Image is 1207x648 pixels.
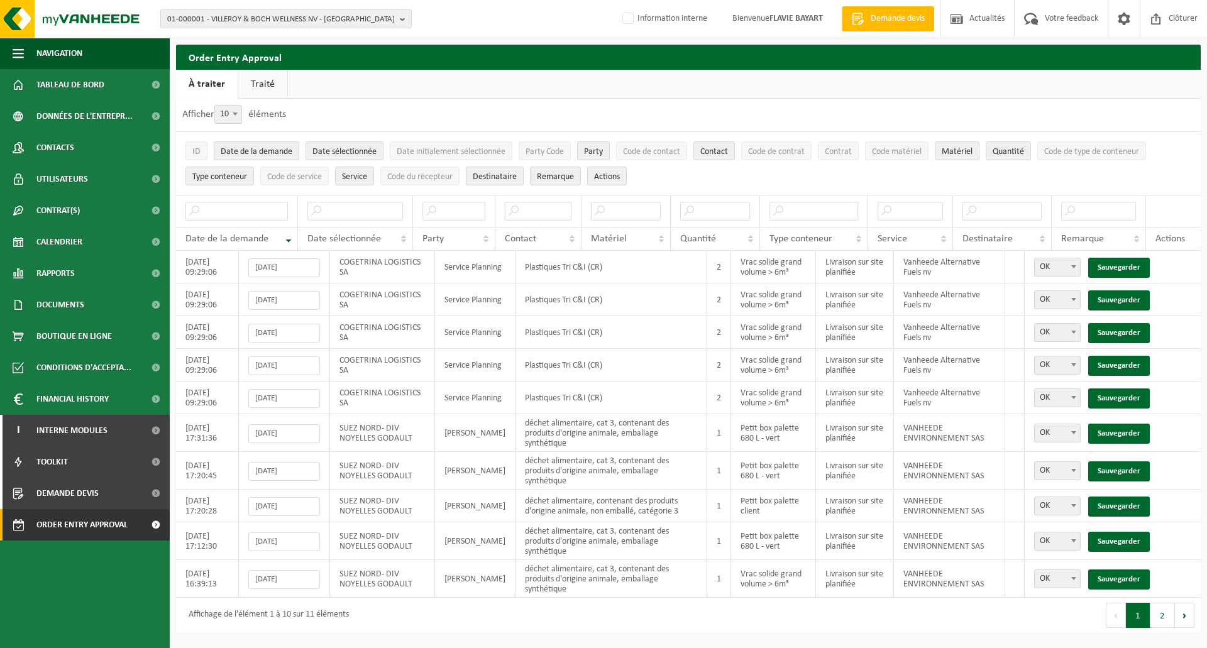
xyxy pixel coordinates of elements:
td: déchet alimentaire, cat 3, contenant des produits d'origine animale, emballage synthétique [515,522,708,560]
span: Party Code [526,147,564,157]
span: OK [1035,462,1080,480]
td: Plastiques Tri C&I (CR) [515,316,708,349]
span: 01-000001 - VILLEROY & BOCH WELLNESS NV - [GEOGRAPHIC_DATA] [167,10,395,29]
span: Date initialement sélectionnée [397,147,505,157]
span: Données de l'entrepr... [36,101,133,132]
td: Service Planning [435,382,515,414]
span: OK [1035,424,1080,442]
span: Type conteneur [769,234,832,244]
span: Demande devis [868,13,928,25]
td: Petit box palette 680 L - vert [731,414,816,452]
button: PartyParty: Activate to sort [577,141,610,160]
span: Quantité [993,147,1024,157]
span: Remarque [1061,234,1104,244]
td: Livraison sur site planifiée [816,452,894,490]
td: Livraison sur site planifiée [816,251,894,283]
td: Vrac solide grand volume > 6m³ [731,382,816,414]
td: [DATE] 16:39:13 [176,560,239,598]
td: Livraison sur site planifiée [816,522,894,560]
td: Petit box palette 680 L - vert [731,522,816,560]
td: 1 [707,452,731,490]
span: Navigation [36,38,82,69]
td: [PERSON_NAME] [435,414,515,452]
span: 10 [214,105,242,124]
td: Service Planning [435,349,515,382]
td: Vrac solide grand volume > 6m³ [731,560,816,598]
td: Vanheede Alternative Fuels nv [894,316,1005,349]
span: Date de la demande [185,234,268,244]
span: Date sélectionnée [312,147,377,157]
td: Vanheede Alternative Fuels nv [894,382,1005,414]
span: Tableau de bord [36,69,104,101]
td: Service Planning [435,283,515,316]
td: 1 [707,490,731,522]
td: VANHEEDE ENVIRONNEMENT SAS [894,522,1005,560]
span: Code de contrat [748,147,805,157]
td: Livraison sur site planifiée [816,349,894,382]
td: Petit box palette client [731,490,816,522]
td: Vanheede Alternative Fuels nv [894,283,1005,316]
td: 1 [707,414,731,452]
span: Party [584,147,603,157]
td: [DATE] 09:29:06 [176,316,239,349]
td: COGETRINA LOGISTICS SA [330,382,435,414]
td: Vrac solide grand volume > 6m³ [731,251,816,283]
span: Actions [594,172,620,182]
td: [DATE] 09:29:06 [176,382,239,414]
span: OK [1035,389,1080,407]
span: OK [1034,388,1081,407]
span: Rapports [36,258,75,289]
button: Date sélectionnéeDate sélectionnée: Activate to sort [306,141,383,160]
td: SUEZ NORD- DIV NOYELLES GODAULT [330,414,435,452]
span: OK [1035,497,1080,515]
span: OK [1035,532,1080,550]
td: SUEZ NORD- DIV NOYELLES GODAULT [330,522,435,560]
span: OK [1035,570,1080,588]
td: COGETRINA LOGISTICS SA [330,316,435,349]
td: [DATE] 09:29:06 [176,349,239,382]
td: 2 [707,283,731,316]
td: Petit box palette 680 L - vert [731,452,816,490]
td: Service Planning [435,316,515,349]
button: 01-000001 - VILLEROY & BOCH WELLNESS NV - [GEOGRAPHIC_DATA] [160,9,412,28]
span: Code du récepteur [387,172,453,182]
td: [DATE] 17:31:36 [176,414,239,452]
span: Contact [700,147,728,157]
td: [PERSON_NAME] [435,452,515,490]
span: Documents [36,289,84,321]
td: [DATE] 17:20:45 [176,452,239,490]
label: Afficher éléments [182,109,286,119]
button: 1 [1126,603,1150,628]
span: Code de service [267,172,322,182]
td: VANHEEDE ENVIRONNEMENT SAS [894,414,1005,452]
span: Matériel [591,234,627,244]
button: Next [1175,603,1194,628]
label: Information interne [620,9,707,28]
span: Order entry approval [36,509,128,541]
a: Traité [238,70,287,99]
td: SUEZ NORD- DIV NOYELLES GODAULT [330,490,435,522]
span: Contrat [825,147,852,157]
span: Toolkit [36,446,68,478]
td: déchet alimentaire, cat 3, contenant des produits d'origine animale, emballage synthétique [515,452,708,490]
td: Livraison sur site planifiée [816,283,894,316]
button: 2 [1150,603,1175,628]
div: Affichage de l'élément 1 à 10 sur 11 éléments [182,604,349,627]
button: IDID: Activate to sort [185,141,207,160]
td: [PERSON_NAME] [435,560,515,598]
td: SUEZ NORD- DIV NOYELLES GODAULT [330,452,435,490]
span: OK [1034,424,1081,442]
span: Destinataire [962,234,1013,244]
td: Livraison sur site planifiée [816,560,894,598]
td: Livraison sur site planifiée [816,414,894,452]
button: RemarqueRemarque: Activate to sort [530,167,581,185]
a: Sauvegarder [1088,461,1150,481]
td: 2 [707,349,731,382]
td: VANHEEDE ENVIRONNEMENT SAS [894,560,1005,598]
span: Matériel [942,147,973,157]
a: Sauvegarder [1088,497,1150,517]
button: QuantitéQuantité: Activate to sort [986,141,1031,160]
span: OK [1034,497,1081,515]
td: Livraison sur site planifiée [816,316,894,349]
span: OK [1035,324,1080,341]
